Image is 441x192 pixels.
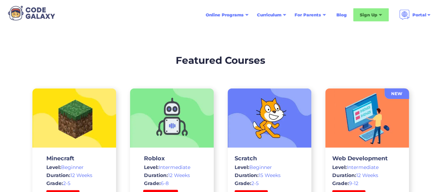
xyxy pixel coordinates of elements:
[46,164,61,170] span: Level:
[353,8,389,22] div: Sign Up
[332,172,356,178] span: Duration:
[46,172,102,179] div: 12 Weeks
[144,155,200,162] h3: Roblox
[412,11,426,18] div: Portal
[144,164,200,171] div: Intermediate
[360,11,377,18] div: Sign Up
[144,180,200,187] div: 6-8
[332,164,402,171] div: Intermediate
[332,164,347,170] span: Level:
[235,180,251,186] span: Grade:
[235,172,259,178] span: Duration:
[46,172,70,178] span: Duration:
[46,180,102,187] div: 2-5
[253,9,290,21] div: Curriculum
[235,180,304,187] div: 2-5
[290,9,330,21] div: For Parents
[144,180,159,186] span: Grade
[235,164,249,170] span: Level:
[295,11,321,18] div: For Parents
[385,90,409,97] div: NEW
[332,9,351,21] a: Blog
[159,180,161,186] span: :
[332,180,349,186] span: Grade:
[144,172,168,178] span: Duration:
[235,155,304,162] h3: Scratch
[46,155,102,162] h3: Minecraft
[332,155,402,162] h3: Web Development
[202,9,253,21] div: Online Programs
[46,180,63,186] span: Grade:
[144,172,200,179] div: 12 Weeks
[395,7,435,23] div: Portal
[385,89,409,99] a: NEW
[332,180,402,187] div: 9-12
[235,172,304,179] div: 15 Weeks
[332,172,402,179] div: 12 Weeks
[206,11,244,18] div: Online Programs
[257,11,281,18] div: Curriculum
[46,164,102,171] div: Beginner
[235,164,304,171] div: Beginner
[144,164,159,170] span: Level:
[176,53,265,68] h2: Featured Courses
